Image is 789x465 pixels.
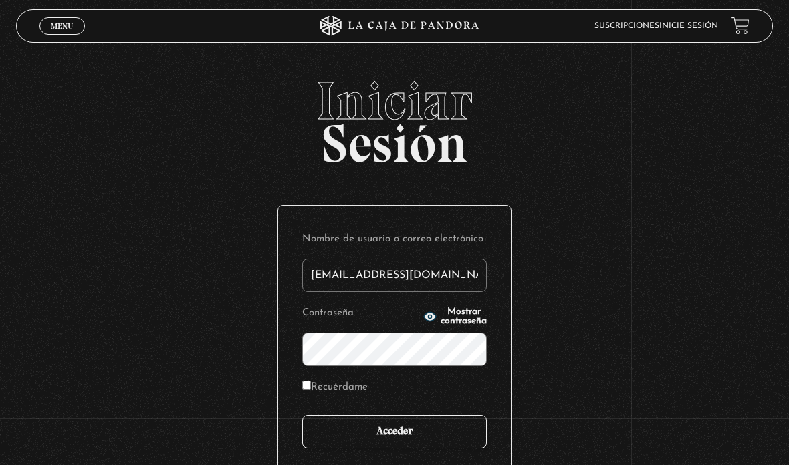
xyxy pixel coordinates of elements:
label: Nombre de usuario o correo electrónico [302,230,487,248]
a: Inicie sesión [659,22,718,30]
button: Mostrar contraseña [423,307,487,326]
span: Menu [51,22,73,30]
label: Contraseña [302,304,419,322]
h2: Sesión [16,74,774,160]
input: Recuérdame [302,381,311,390]
input: Acceder [302,415,487,448]
a: Suscripciones [594,22,659,30]
span: Cerrar [47,33,78,43]
a: View your shopping cart [731,17,750,35]
span: Mostrar contraseña [441,307,487,326]
label: Recuérdame [302,378,368,396]
span: Iniciar [16,74,774,128]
